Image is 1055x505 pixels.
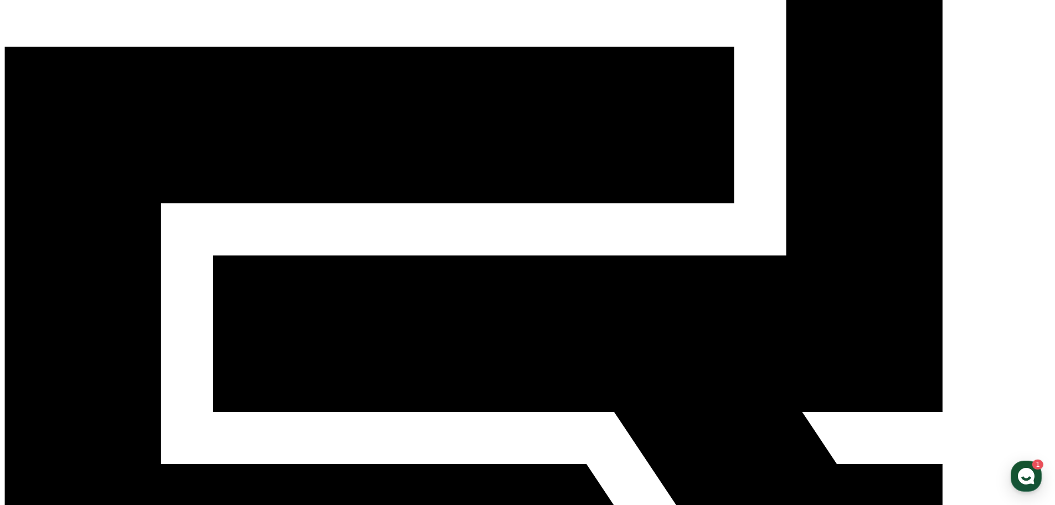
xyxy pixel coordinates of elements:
a: 1대화 [73,351,143,379]
a: 홈 [3,351,73,379]
span: 홈 [35,368,42,377]
span: 설정 [171,368,184,377]
span: 1 [112,351,116,360]
a: 설정 [143,351,213,379]
span: 대화 [101,369,115,378]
